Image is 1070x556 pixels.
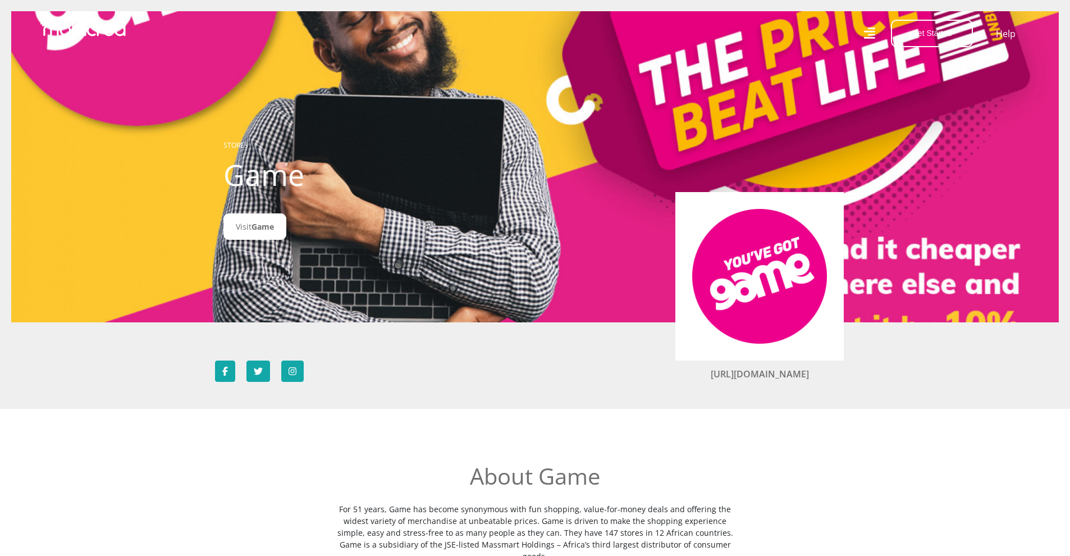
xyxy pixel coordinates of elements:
[223,140,248,150] a: STORES
[252,221,274,232] span: Game
[40,20,126,37] img: Mobicred
[215,361,235,382] a: Follow Game on Facebook
[692,209,827,344] img: Game
[223,157,473,192] h1: Game
[711,368,809,380] a: [URL][DOMAIN_NAME]
[281,361,304,382] a: Follow Game on Instagram
[330,463,740,490] h2: About Game
[246,361,270,382] a: Follow Game on Twitter
[995,26,1016,41] a: Help
[223,213,286,240] a: VisitGame
[891,20,973,47] button: Get Started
